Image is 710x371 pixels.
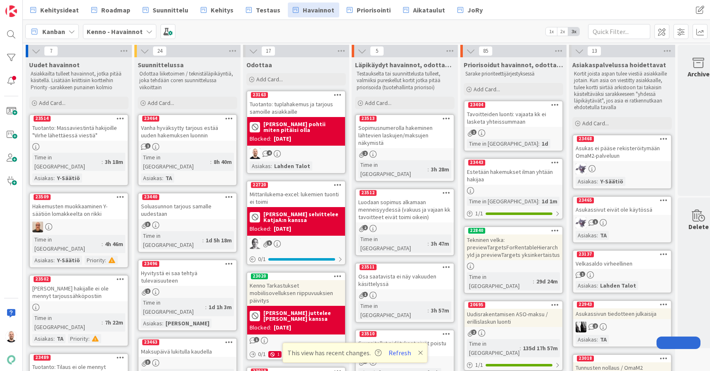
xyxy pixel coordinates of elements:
span: Add Card... [582,120,609,127]
img: TM [5,331,17,342]
span: : [162,319,163,328]
div: 22840Tekninen velka: previewTargetsForRentableHierarchyId ja previewTargets yksinkertaistus [464,227,562,260]
div: 23440 [139,193,236,201]
div: [DATE] [274,134,291,143]
a: Aikataulut [398,2,450,17]
div: 23020 [251,273,268,279]
div: 23404 [468,102,485,108]
a: 23443Estetään hakemukset ilman yhtään hakijaaTime in [GEOGRAPHIC_DATA]:1d 1m1/1 [464,158,563,220]
img: LM [576,217,586,228]
a: Kehitysideat [25,2,84,17]
span: : [533,277,534,286]
span: 1 [145,288,151,294]
div: Time in [GEOGRAPHIC_DATA] [467,139,538,148]
div: Tuotanto: Massaviestintä hakijoille "Virhe lähettäessä viestiä" [30,122,128,141]
div: Time in [GEOGRAPHIC_DATA] [467,339,520,357]
span: This view has recent changes. [287,348,382,358]
div: 23137 [573,251,671,258]
span: JoRy [467,5,483,15]
div: Y-Säätiö [55,256,82,265]
a: 23020Kenno Tarkastukset mobiilisovelluksen riippuvuuksien päivitys[PERSON_NAME] juttelee [PERSON_... [246,272,346,360]
div: 23513 [360,116,377,122]
span: : [53,334,55,343]
img: MK [32,222,43,232]
img: TM [250,148,260,159]
div: [PERSON_NAME] [163,319,212,328]
span: Asiakaspalvelussa hoidettavat [572,61,666,69]
p: Asiakkailta tulleet havainnot, jotka pitää käsitellä. Lisätään kriittisiin kortteihin Priority -s... [31,71,127,91]
span: Uudet havainnot [29,61,80,69]
div: 23511Osa saatavista ei näy vakuuden käsittelyssä [356,264,454,289]
div: 23137 [577,251,594,257]
div: 23512Luodaan sopimus alkamaan menneisyydessä (vakuus ja vajaan kk tavoitteet eivät toimi oikein) [356,189,454,222]
img: avatar [5,354,17,366]
div: 22720 [251,182,268,188]
div: Tuotanto: tuplahakemus ja tarjous samoille asiakkaille [247,99,345,117]
div: 23489 [34,355,51,361]
p: Odottaa liiketoimen / teknistäläpikäyntiä, joka tehdään coren suunnittelussa viikoittain [139,71,236,91]
div: 23514Tuotanto: Massaviestintä hakijoille "Virhe lähettäessä viestiä" [30,115,128,141]
div: Asiakas [576,231,597,240]
div: Luodaan sopimus alkamaan menneisyydessä (vakuus ja vajaan kk tavoitteet eivät toimi oikein) [356,197,454,222]
div: Asiakas [141,319,162,328]
a: Kehitys [196,2,238,17]
span: 1 [145,143,151,149]
span: : [53,256,55,265]
div: 23020 [247,273,345,280]
div: [DATE] [274,225,291,233]
div: 22943 [573,301,671,308]
div: 0/11 [247,349,345,359]
a: Priorisointi [342,2,396,17]
div: PH [247,238,345,249]
span: : [102,318,103,327]
div: 23464Vanha hyväksytty tarjous estää uuden hakemuksen luonnin [139,115,236,141]
div: 22720Mittarilukema-excel: lukemien tuonti ei toimi [247,181,345,207]
div: Time in [GEOGRAPHIC_DATA] [358,301,428,320]
div: 23513 [356,115,454,122]
div: 23502 [34,276,51,282]
div: Time in [GEOGRAPHIC_DATA] [358,160,428,178]
span: Odottaa [246,61,272,69]
span: 2 [362,225,368,230]
span: 3 [145,359,151,365]
div: Asiakas [250,161,271,171]
div: 23137Velkasaldo virheellinen [573,251,671,269]
span: : [102,239,103,249]
div: 23404 [464,101,562,109]
span: : [597,281,598,290]
div: 23512 [356,189,454,197]
div: 3h 47m [429,239,451,248]
div: 23163 [251,92,268,98]
a: 23502[PERSON_NAME] hakijalle ei ole mennyt tarjoussähköpostiinTime in [GEOGRAPHIC_DATA]:7h 22mAsi... [29,275,129,347]
div: 23464 [139,115,236,122]
div: 23514 [30,115,128,122]
span: : [428,239,429,248]
div: 1d 1h 3m [207,303,234,312]
span: Add Card... [474,85,500,93]
b: [PERSON_NAME] juttelee [PERSON_NAME] kanssa [263,310,343,322]
div: Asiakas [576,281,597,290]
span: : [210,157,212,166]
span: 3x [568,27,579,36]
div: 8h 40m [212,157,234,166]
div: 20695Uudisrakentamisen ASO-maksu / erillislaskun luonti [464,301,562,327]
div: 29d 24m [534,277,560,286]
div: Y-Säätiö [598,177,625,186]
span: 1 / 1 [475,361,483,369]
span: Suunnittelu [153,5,188,15]
div: 23510Suunnitellut pidätykset eivät poistu vaikka ne on käsitelty [356,330,454,356]
span: : [538,197,540,206]
div: 23464 [142,116,159,122]
span: 85 [479,46,493,56]
span: 0 / 1 [258,350,266,359]
span: Kehitysideat [40,5,79,15]
div: 23510 [360,331,377,337]
span: : [102,157,103,166]
div: 23496 [142,261,159,267]
div: 23463Maksupäivä lukitulla kaudella [139,339,236,357]
div: LM [573,217,671,228]
div: TA [163,173,174,183]
div: 1/1 [464,360,562,370]
div: Asiakas [576,177,597,186]
a: 23511Osa saatavista ei näy vakuuden käsittelyssäTime in [GEOGRAPHIC_DATA]:3h 57m [355,263,455,323]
